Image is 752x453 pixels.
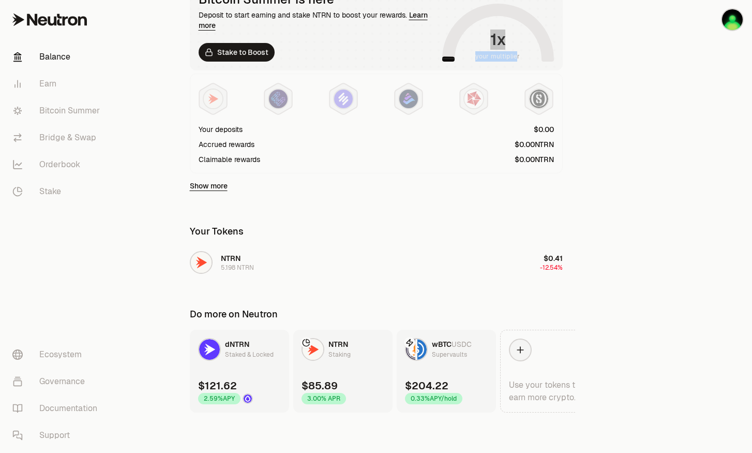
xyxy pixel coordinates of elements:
[269,90,288,108] img: EtherFi Points
[397,330,496,413] a: wBTC LogoUSDC LogowBTCUSDCSupervaults$204.220.33%APY/hold
[225,340,249,349] span: dNTRN
[334,90,353,108] img: Solv Points
[4,124,112,151] a: Bridge & Swap
[190,224,244,239] div: Your Tokens
[544,254,563,263] span: $0.41
[199,139,254,150] div: Accrued rewards
[204,90,222,108] img: NTRN
[530,90,548,108] img: Structured Points
[4,395,112,422] a: Documentation
[4,368,112,395] a: Governance
[190,330,289,413] a: dNTRN LogodNTRNStaked & Locked$121.622.59%APYDrop
[452,340,472,349] span: USDC
[221,254,240,263] span: NTRN
[190,307,278,322] div: Do more on Neutron
[303,339,323,360] img: NTRN Logo
[293,330,393,413] a: NTRN LogoNTRNStaking$85.893.00% APR
[4,178,112,205] a: Stake
[475,51,520,62] span: your multiplier
[399,90,418,108] img: Bedrock Diamonds
[225,349,274,360] div: Staked & Locked
[4,97,112,124] a: Bitcoin Summer
[221,264,254,272] div: 5.198 NTRN
[406,339,415,360] img: wBTC Logo
[198,393,240,404] div: 2.59% APY
[302,378,338,393] div: $85.89
[540,264,563,272] span: -12.54%
[328,349,351,360] div: Staking
[190,181,228,191] a: Show more
[405,393,462,404] div: 0.33% APY/hold
[199,339,220,360] img: dNTRN Logo
[199,154,260,165] div: Claimable rewards
[509,379,591,404] div: Use your tokens to earn more crypto.
[4,422,112,449] a: Support
[432,340,452,349] span: wBTC
[198,378,237,393] div: $121.62
[417,339,427,360] img: USDC Logo
[4,43,112,70] a: Balance
[199,10,438,31] div: Deposit to start earning and stake NTRN to boost your rewards.
[4,341,112,368] a: Ecosystem
[722,9,743,30] img: Stacking Portfolio
[302,393,346,404] div: 3.00% APR
[4,151,112,178] a: Orderbook
[500,330,599,413] a: Use your tokens to earn more crypto.
[199,43,275,62] a: Stake to Boost
[464,90,483,108] img: Mars Fragments
[199,124,243,135] div: Your deposits
[405,378,448,393] div: $204.22
[4,70,112,97] a: Earn
[184,247,569,278] button: NTRN LogoNTRN5.198 NTRN$0.41-12.54%
[191,252,212,273] img: NTRN Logo
[244,394,252,403] img: Drop
[432,349,467,360] div: Supervaults
[328,340,348,349] span: NTRN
